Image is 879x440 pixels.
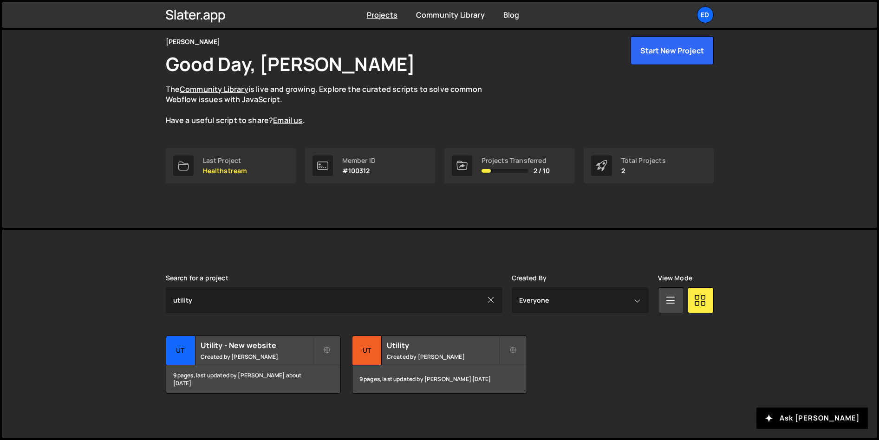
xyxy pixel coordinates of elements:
div: Total Projects [621,157,666,164]
button: Ask [PERSON_NAME] [756,408,868,429]
div: Projects Transferred [482,157,550,164]
label: Created By [512,274,547,282]
a: Community Library [416,10,485,20]
p: 2 [621,167,666,175]
div: Member ID [342,157,376,164]
p: Healthstream [203,167,247,175]
span: 2 / 10 [534,167,550,175]
small: Created by [PERSON_NAME] [387,353,499,361]
a: Email us [273,115,302,125]
a: Ut Utility - New website Created by [PERSON_NAME] 9 pages, last updated by [PERSON_NAME] about [D... [166,336,341,394]
a: Blog [503,10,520,20]
h1: Good Day, [PERSON_NAME] [166,51,416,77]
div: Ut [352,336,382,365]
input: Type your project... [166,287,502,313]
div: 9 pages, last updated by [PERSON_NAME] [DATE] [352,365,527,393]
button: Start New Project [631,36,714,65]
small: Created by [PERSON_NAME] [201,353,313,361]
label: Search for a project [166,274,228,282]
a: Ed [697,6,714,23]
a: Ut Utility Created by [PERSON_NAME] 9 pages, last updated by [PERSON_NAME] [DATE] [352,336,527,394]
div: Ut [166,336,195,365]
h2: Utility - New website [201,340,313,350]
div: Last Project [203,157,247,164]
a: Projects [367,10,397,20]
div: 9 pages, last updated by [PERSON_NAME] about [DATE] [166,365,340,393]
p: #100312 [342,167,376,175]
label: View Mode [658,274,692,282]
div: [PERSON_NAME] [166,36,221,47]
p: The is live and growing. Explore the curated scripts to solve common Webflow issues with JavaScri... [166,84,500,126]
a: Last Project Healthstream [166,148,296,183]
a: Community Library [180,84,248,94]
h2: Utility [387,340,499,350]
